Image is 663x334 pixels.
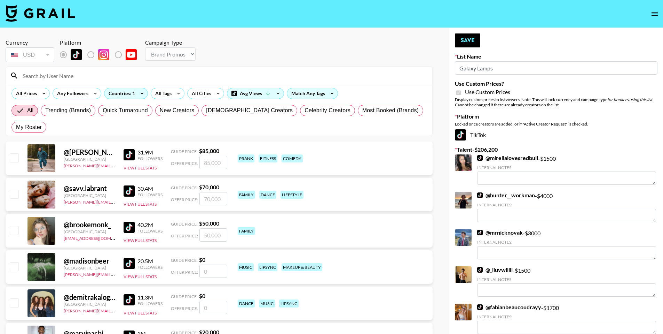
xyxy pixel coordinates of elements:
[171,185,198,190] span: Guide Price:
[7,49,53,61] div: USD
[206,106,293,115] span: [DEMOGRAPHIC_DATA] Creators
[71,49,82,60] img: TikTok
[199,220,219,227] strong: $ 50,000
[171,233,198,238] span: Offer Price:
[124,310,157,316] button: View Full Stats
[64,220,115,229] div: @ brookemonk_
[199,293,205,299] strong: $ 0
[477,155,483,161] img: TikTok
[171,161,198,166] span: Offer Price:
[477,267,483,273] img: TikTok
[465,89,510,96] span: Use Custom Prices
[137,221,163,228] div: 40.2M
[145,39,196,46] div: Campaign Type
[477,202,656,207] div: Internal Notes:
[171,149,198,154] span: Guide Price:
[64,193,115,198] div: [GEOGRAPHIC_DATA]
[64,198,167,205] a: [PERSON_NAME][EMAIL_ADDRESS][DOMAIN_NAME]
[124,274,157,279] button: View Full Stats
[305,106,350,115] span: Celebrity Creators
[258,263,277,271] div: lipsync
[238,263,254,271] div: music
[259,154,277,162] div: fitness
[64,265,115,271] div: [GEOGRAPHIC_DATA]
[455,121,657,127] div: Locked once creators are added, or if "Active Creator Request" is checked.
[362,106,419,115] span: Most Booked (Brands)
[477,304,541,311] a: @fabianbeaucoudrayy
[648,7,662,21] button: open drawer
[477,266,656,297] div: - $ 1500
[259,191,276,199] div: dance
[199,228,227,242] input: 50,000
[281,191,303,199] div: lifestyle
[199,192,227,205] input: 70,000
[455,97,657,107] div: Display custom prices to list viewers. Note: This will lock currency and campaign type . Cannot b...
[477,192,535,199] a: @hunter__workman
[12,88,38,99] div: All Prices
[171,306,198,311] span: Offer Price:
[124,149,135,160] img: TikTok
[171,221,198,227] span: Guide Price:
[137,192,163,197] div: Followers
[238,154,254,162] div: prank
[60,39,142,46] div: Platform
[64,271,167,277] a: [PERSON_NAME][EMAIL_ADDRESS][DOMAIN_NAME]
[124,238,157,243] button: View Full Stats
[477,230,483,235] img: TikTok
[171,294,198,299] span: Guide Price:
[279,299,299,308] div: lipsync
[477,240,656,245] div: Internal Notes:
[124,258,135,269] img: TikTok
[137,294,163,301] div: 11.3M
[124,165,157,170] button: View Full Stats
[199,256,205,263] strong: $ 0
[287,88,338,99] div: Match Any Tags
[282,154,303,162] div: comedy
[455,129,466,141] img: TikTok
[259,299,275,308] div: music
[455,33,480,47] button: Save
[137,258,163,265] div: 20.5M
[98,49,109,60] img: Instagram
[64,148,115,157] div: @ [PERSON_NAME].[PERSON_NAME]
[199,184,219,190] strong: $ 70,000
[104,88,148,99] div: Countries: 1
[199,147,219,154] strong: $ 85,000
[6,39,54,46] div: Currency
[477,304,483,310] img: TikTok
[137,228,163,234] div: Followers
[238,191,255,199] div: family
[199,301,227,314] input: 0
[188,88,213,99] div: All Cities
[64,302,115,307] div: [GEOGRAPHIC_DATA]
[171,270,198,275] span: Offer Price:
[607,97,652,102] em: for bookers using this list
[160,106,195,115] span: New Creators
[477,165,656,170] div: Internal Notes:
[18,70,428,81] input: Search by User Name
[477,192,483,198] img: TikTok
[151,88,173,99] div: All Tags
[171,197,198,202] span: Offer Price:
[126,49,137,60] img: YouTube
[199,265,227,278] input: 0
[6,5,75,22] img: Grail Talent
[477,304,656,334] div: - $ 1700
[227,88,284,99] div: Avg Views
[455,146,657,153] label: Talent - $ 206,200
[137,185,163,192] div: 30.4M
[45,106,91,115] span: Trending (Brands)
[477,154,538,161] a: @mirellalovesredbull
[137,265,163,270] div: Followers
[199,156,227,169] input: 85,000
[124,294,135,305] img: TikTok
[60,47,142,62] div: List locked to TikTok.
[477,154,656,185] div: - $ 1500
[477,192,656,222] div: - $ 4000
[137,301,163,306] div: Followers
[124,222,135,233] img: TikTok
[64,293,115,302] div: @ demitrakalogeras
[64,162,167,168] a: [PERSON_NAME][EMAIL_ADDRESS][DOMAIN_NAME]
[6,46,54,63] div: Currency is locked to USD
[238,299,255,308] div: dance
